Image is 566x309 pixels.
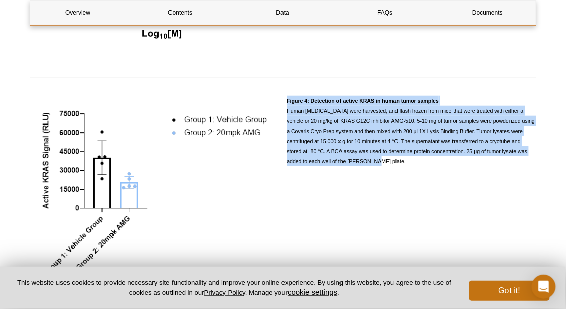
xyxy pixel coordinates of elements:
[16,278,452,297] p: This website uses cookies to provide necessary site functionality and improve your online experie...
[133,1,228,25] a: Contents
[204,289,245,296] a: Privacy Policy
[30,96,279,288] img: Detection of active KRAS in human tumor samples
[287,98,439,104] strong: Figure 4: Detection of active KRAS in human tumor samples
[287,98,535,164] span: Human [MEDICAL_DATA] were harvested, and flash frozen from mice that were treated with either a v...
[440,1,535,25] a: Documents
[288,288,337,296] button: cookie settings
[235,1,330,25] a: Data
[30,1,125,25] a: Overview
[469,281,550,301] button: Got it!
[338,1,433,25] a: FAQs
[532,275,556,299] div: Open Intercom Messenger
